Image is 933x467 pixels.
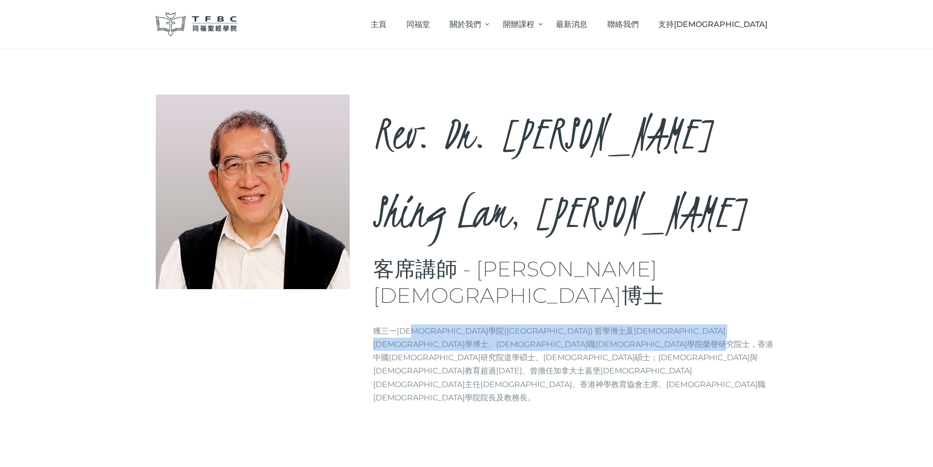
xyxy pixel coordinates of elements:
[450,20,481,29] span: 關於我們
[371,20,386,29] span: 主頁
[556,20,587,29] span: 最新消息
[597,10,648,39] a: 聯絡我們
[373,95,778,251] h2: Rev. Dr. [PERSON_NAME] Shing Lam, [PERSON_NAME]
[407,20,430,29] span: 同福堂
[361,10,397,39] a: 主頁
[373,324,778,404] p: 獲三一[DEMOGRAPHIC_DATA]學院([GEOGRAPHIC_DATA]) 哲學博士及[DEMOGRAPHIC_DATA][DEMOGRAPHIC_DATA]學博士、[DEMOGRAP...
[373,256,778,309] h3: 客席講師 - [PERSON_NAME][DEMOGRAPHIC_DATA]博士
[440,10,493,39] a: 關於我們
[493,10,546,39] a: 開辦課程
[546,10,598,39] a: 最新消息
[658,20,767,29] span: 支持[DEMOGRAPHIC_DATA]
[607,20,639,29] span: 聯絡我們
[396,10,440,39] a: 同福堂
[648,10,778,39] a: 支持[DEMOGRAPHIC_DATA]
[156,12,238,36] img: 同福聖經學院 TFBC
[503,20,534,29] span: 開辦課程
[156,95,350,289] img: Rev. Dr. Li Shing Lam, Derek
